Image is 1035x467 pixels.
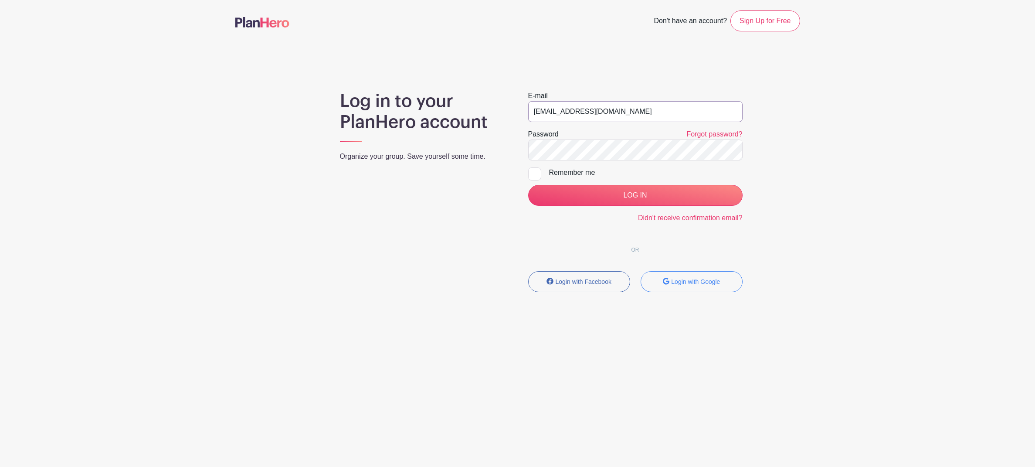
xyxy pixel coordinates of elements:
p: Organize your group. Save yourself some time. [340,151,507,162]
a: Didn't receive confirmation email? [638,214,743,222]
a: Forgot password? [686,130,742,138]
h1: Log in to your PlanHero account [340,91,507,133]
input: e.g. julie@eventco.com [528,101,743,122]
small: Login with Facebook [556,278,611,285]
button: Login with Facebook [528,271,630,292]
span: OR [624,247,646,253]
label: Password [528,129,559,140]
a: Sign Up for Free [730,10,800,31]
input: LOG IN [528,185,743,206]
button: Login with Google [641,271,743,292]
img: logo-507f7623f17ff9eddc593b1ce0a138ce2505c220e1c5a4e2b4648c50719b7d32.svg [235,17,289,27]
div: Remember me [549,167,743,178]
span: Don't have an account? [654,12,727,31]
small: Login with Google [671,278,720,285]
label: E-mail [528,91,548,101]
